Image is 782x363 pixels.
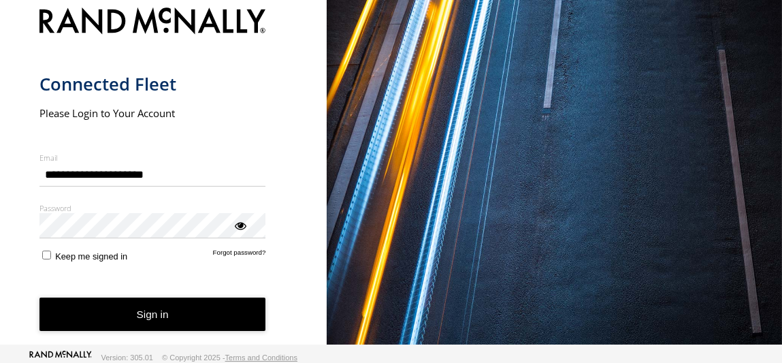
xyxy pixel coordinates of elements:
a: Terms and Conditions [225,353,297,362]
label: Email [39,153,266,163]
a: Forgot password? [213,249,266,262]
span: Keep me signed in [55,251,127,262]
div: ViewPassword [233,218,246,232]
img: Rand McNally [39,5,266,40]
h2: Please Login to Your Account [39,106,266,120]
h1: Connected Fleet [39,73,266,95]
input: Keep me signed in [42,251,51,259]
div: © Copyright 2025 - [162,353,297,362]
label: Password [39,203,266,213]
button: Sign in [39,298,266,331]
div: Version: 305.01 [101,353,153,362]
